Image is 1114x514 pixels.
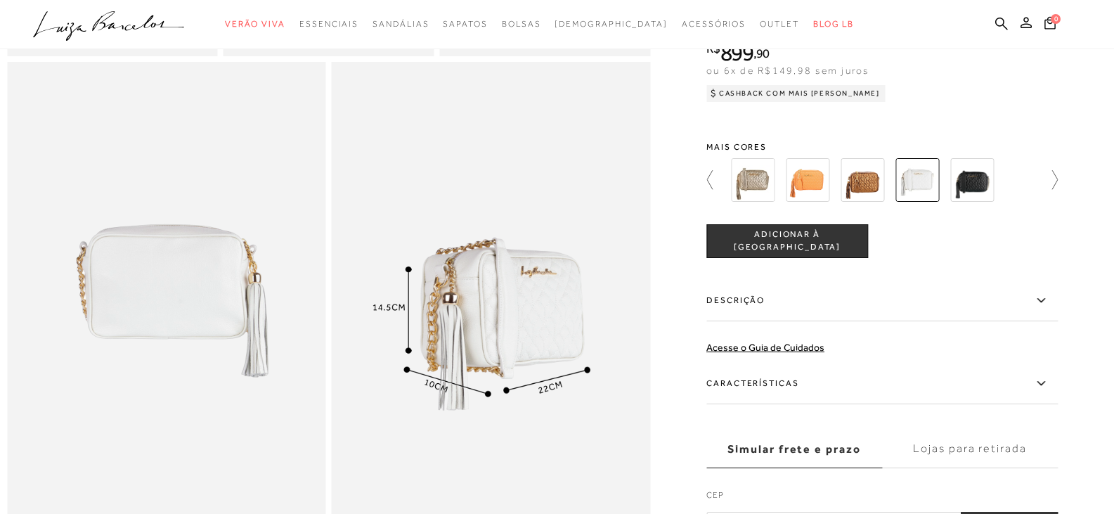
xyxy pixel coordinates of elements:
a: categoryNavScreenReaderText [760,11,799,37]
img: BOLSA MÉDIA CLÁSSICA ALÇA CORRENTE DOURADA [731,158,775,202]
span: Verão Viva [225,19,285,29]
a: Acesse o Guia de Cuidados [706,342,824,353]
span: ADICIONAR À [GEOGRAPHIC_DATA] [707,229,867,254]
label: Lojas para retirada [882,430,1058,468]
a: categoryNavScreenReaderText [225,11,285,37]
a: categoryNavScreenReaderText [373,11,429,37]
label: Características [706,364,1058,404]
span: BLOG LB [813,19,854,29]
i: , [753,47,770,60]
a: noSubCategoriesText [555,11,668,37]
a: categoryNavScreenReaderText [443,11,487,37]
span: Mais cores [706,143,1058,151]
button: ADICIONAR À [GEOGRAPHIC_DATA] [706,224,868,258]
label: Descrição [706,281,1058,321]
span: 90 [756,46,770,60]
img: BOLSA MÉDIA CLÁSSICA ALÇA CORRENTE LARANJA [786,158,829,202]
a: categoryNavScreenReaderText [682,11,746,37]
img: BOLSA MÉDIA CLÁSSICA ALÇA CORRENTE METALIZADO COBRE [841,158,884,202]
span: Sapatos [443,19,487,29]
span: 899 [720,40,753,65]
div: Cashback com Mais [PERSON_NAME] [706,85,886,102]
span: ou 6x de R$149,98 sem juros [706,65,869,76]
img: BOLSA MÉDIA CLÁSSICA ALÇA CORRENTE PRETA [950,158,994,202]
i: R$ [706,42,720,55]
span: Essenciais [299,19,358,29]
span: Outlet [760,19,799,29]
label: CEP [706,489,1058,508]
a: BLOG LB [813,11,854,37]
a: categoryNavScreenReaderText [299,11,358,37]
span: Sandálias [373,19,429,29]
img: BOLSA MÉDIA CLÁSSICA ALÇA CORRENTE OFF WHITE [895,158,939,202]
span: Bolsas [502,19,541,29]
span: 0 [1051,14,1061,24]
button: 0 [1040,15,1060,34]
span: Acessórios [682,19,746,29]
label: Simular frete e prazo [706,430,882,468]
a: categoryNavScreenReaderText [502,11,541,37]
span: [DEMOGRAPHIC_DATA] [555,19,668,29]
